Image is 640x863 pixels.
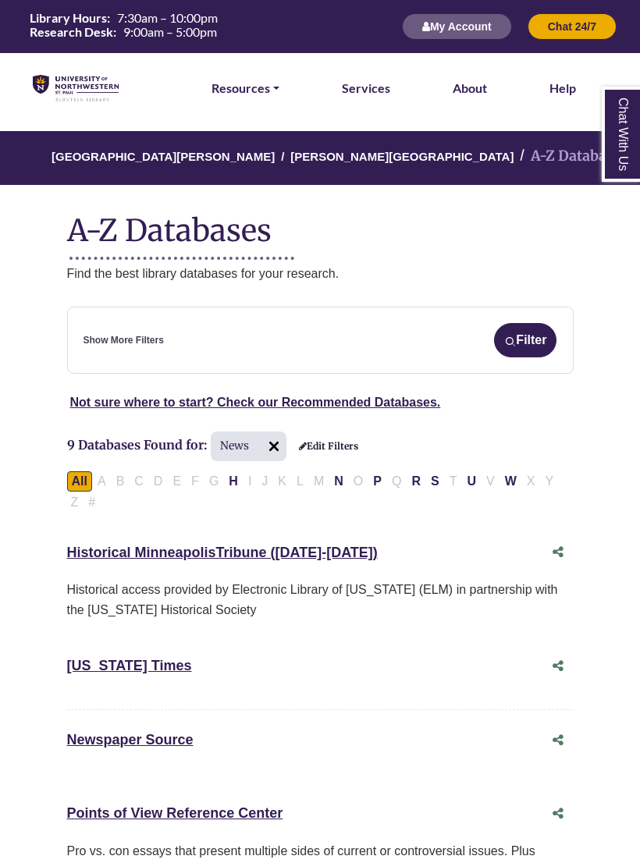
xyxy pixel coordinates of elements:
[67,437,208,453] span: 9 Databases Found for:
[33,75,119,102] img: library_home
[67,474,560,508] div: Alpha-list to filter by first letter of database name
[23,25,117,39] th: Research Desk:
[224,471,243,492] button: Filter Results H
[402,13,512,40] button: My Account
[67,471,92,492] button: All
[67,658,192,673] a: [US_STATE] Times
[84,333,164,348] a: Show More Filters
[23,11,111,25] th: Library Hours:
[549,78,576,98] a: Help
[500,471,521,492] button: Filter Results W
[211,431,286,461] span: News
[123,26,217,38] span: 9:00am – 5:00pm
[542,538,574,567] button: Share this database
[426,471,444,492] button: Filter Results S
[528,20,617,33] a: Chat 24/7
[542,726,574,755] button: Share this database
[528,13,617,40] button: Chat 24/7
[67,732,194,748] a: Newspaper Source
[67,545,378,560] a: Historical MinneapolisTribune ([DATE]-[DATE])
[368,471,386,492] button: Filter Results P
[542,799,574,829] button: Share this database
[212,78,279,98] a: Resources
[67,264,574,284] p: Find the best library databases for your research.
[462,471,481,492] button: Filter Results U
[261,434,286,459] img: arr097.svg
[67,805,283,821] a: Points of View Reference Center
[67,201,574,248] h1: A-Z Databases
[329,471,348,492] button: Filter Results N
[342,78,390,98] a: Services
[52,147,275,163] a: [GEOGRAPHIC_DATA][PERSON_NAME]
[67,580,574,620] div: Historical access provided by Electronic Library of [US_STATE] (ELM) in partnership with the [US_...
[23,11,224,42] a: Hours Today
[542,652,574,681] button: Share this database
[23,11,224,39] table: Hours Today
[407,471,425,492] button: Filter Results R
[67,131,574,185] nav: breadcrumb
[299,441,358,452] a: Edit Filters
[117,12,218,24] span: 7:30am – 10:00pm
[70,396,441,409] a: Not sure where to start? Check our Recommended Databases.
[290,147,514,163] a: [PERSON_NAME][GEOGRAPHIC_DATA]
[453,78,487,98] a: About
[494,323,556,357] button: Filter
[514,145,628,168] li: A-Z Databases
[402,20,512,33] a: My Account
